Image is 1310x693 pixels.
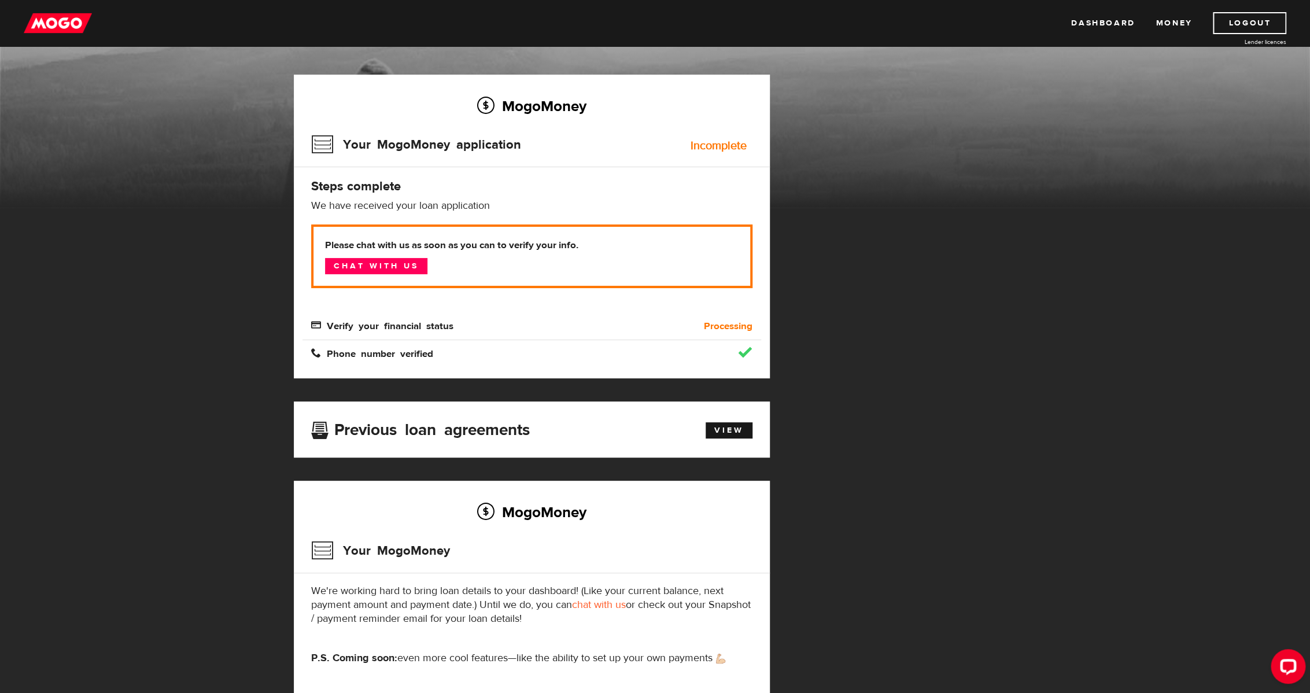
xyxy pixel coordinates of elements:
[1213,12,1286,34] a: Logout
[1200,38,1286,46] a: Lender licences
[24,12,92,34] img: mogo_logo-11ee424be714fa7cbb0f0f49df9e16ec.png
[311,320,453,330] span: Verify your financial status
[311,584,752,626] p: We're working hard to bring loan details to your dashboard! (Like your current balance, next paym...
[311,651,397,665] strong: P.S. Coming soon:
[1071,12,1135,34] a: Dashboard
[311,651,752,665] p: even more cool features—like the ability to set up your own payments
[311,130,521,160] h3: Your MogoMoney application
[311,199,752,213] p: We have received your loan application
[1261,644,1310,693] iframe: LiveChat chat widget
[704,319,752,333] b: Processing
[325,258,427,274] a: Chat with us
[1156,12,1192,34] a: Money
[311,500,752,524] h2: MogoMoney
[294,24,1017,49] h1: MogoMoney
[311,94,752,118] h2: MogoMoney
[311,178,752,194] h4: Steps complete
[311,536,450,566] h3: Your MogoMoney
[716,654,725,663] img: strong arm emoji
[691,140,747,152] div: Incomplete
[572,598,626,611] a: chat with us
[325,238,739,252] b: Please chat with us as soon as you can to verify your info.
[706,422,752,438] a: View
[311,421,530,436] h3: Previous loan agreements
[311,348,433,357] span: Phone number verified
